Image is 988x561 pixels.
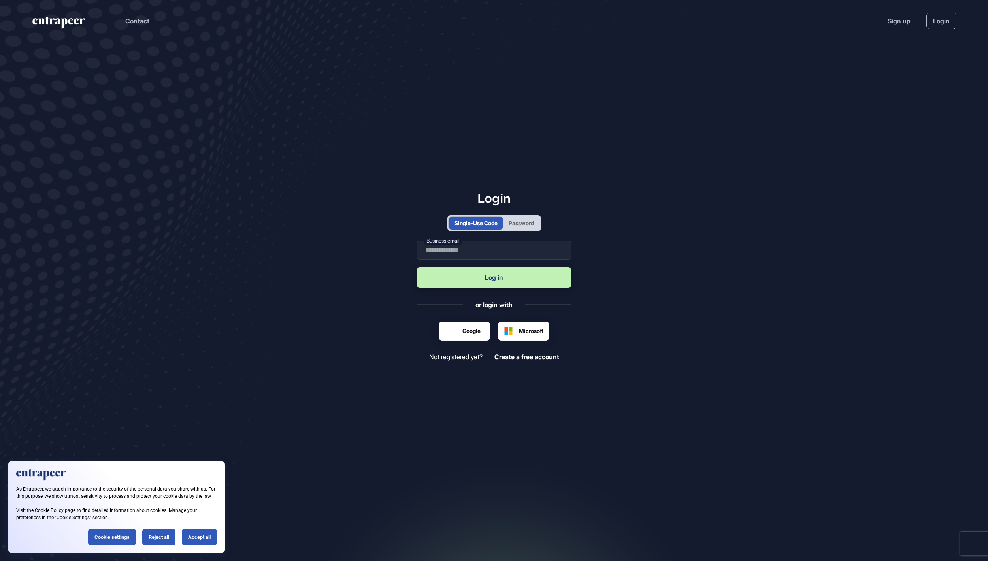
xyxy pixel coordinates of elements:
[424,236,462,245] label: Business email
[417,190,571,205] h1: Login
[519,327,543,335] span: Microsoft
[475,300,513,309] div: or login with
[509,219,534,227] div: Password
[417,267,571,288] button: Log in
[494,353,559,361] a: Create a free account
[32,17,86,32] a: entrapeer-logo
[888,16,911,26] a: Sign up
[454,219,498,227] div: Single-Use Code
[926,13,956,29] a: Login
[125,16,149,26] button: Contact
[429,353,483,361] span: Not registered yet?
